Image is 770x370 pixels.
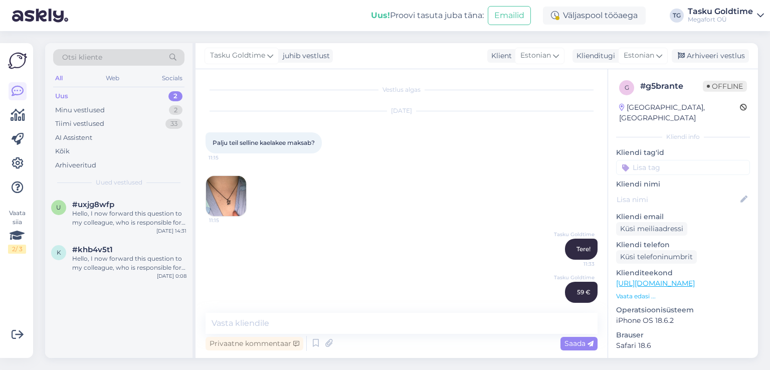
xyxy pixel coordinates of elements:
[520,50,551,61] span: Estonian
[279,51,330,61] div: juhib vestlust
[616,268,750,278] p: Klienditeekond
[55,91,68,101] div: Uus
[617,194,738,205] input: Lisa nimi
[543,7,646,25] div: Väljaspool tööaega
[55,105,105,115] div: Minu vestlused
[688,16,753,24] div: Megafort OÜ
[157,272,186,280] div: [DATE] 0:08
[577,288,591,296] span: 59 €
[624,50,654,61] span: Estonian
[616,222,687,236] div: Küsi meiliaadressi
[209,154,246,161] span: 11:15
[55,160,96,170] div: Arhiveeritud
[371,10,484,22] div: Proovi tasuta juba täna:
[156,227,186,235] div: [DATE] 14:31
[96,178,142,187] span: Uued vestlused
[564,339,594,348] span: Saada
[557,260,595,268] span: 11:33
[616,292,750,301] p: Vaata edasi ...
[160,72,184,85] div: Socials
[557,303,595,311] span: 11:33
[616,250,697,264] div: Küsi telefoninumbrit
[371,11,390,20] b: Uus!
[206,337,303,350] div: Privaatne kommentaar
[616,315,750,326] p: iPhone OS 18.6.2
[72,209,186,227] div: Hello, I now forward this question to my colleague, who is responsible for this. The reply will b...
[640,80,703,92] div: # g5brante
[576,245,591,253] span: Tere!
[572,51,615,61] div: Klienditugi
[53,72,65,85] div: All
[487,51,512,61] div: Klient
[55,146,70,156] div: Kõik
[57,249,61,256] span: k
[688,8,753,16] div: Tasku Goldtime
[72,245,113,254] span: #khb4v5t1
[55,133,92,143] div: AI Assistent
[703,81,747,92] span: Offline
[213,139,315,146] span: Palju teil selline kaelakee maksab?
[72,200,114,209] span: #uxjg8wfp
[616,330,750,340] p: Brauser
[206,176,246,216] img: Attachment
[616,179,750,190] p: Kliendi nimi
[688,8,764,24] a: Tasku GoldtimeMegafort OÜ
[206,85,598,94] div: Vestlus algas
[670,9,684,23] div: TG
[616,305,750,315] p: Operatsioonisüsteem
[554,274,595,281] span: Tasku Goldtime
[210,50,265,61] span: Tasku Goldtime
[616,340,750,351] p: Safari 18.6
[8,245,26,254] div: 2 / 3
[165,119,182,129] div: 33
[616,212,750,222] p: Kliendi email
[8,51,27,70] img: Askly Logo
[206,106,598,115] div: [DATE]
[625,84,629,91] span: g
[62,52,102,63] span: Otsi kliente
[72,254,186,272] div: Hello, I now forward this question to my colleague, who is responsible for this. The reply will b...
[616,132,750,141] div: Kliendi info
[616,279,695,288] a: [URL][DOMAIN_NAME]
[209,217,247,224] span: 11:15
[55,119,104,129] div: Tiimi vestlused
[616,240,750,250] p: Kliendi telefon
[554,231,595,238] span: Tasku Goldtime
[619,102,740,123] div: [GEOGRAPHIC_DATA], [GEOGRAPHIC_DATA]
[104,72,121,85] div: Web
[672,49,749,63] div: Arhiveeri vestlus
[488,6,531,25] button: Emailid
[8,209,26,254] div: Vaata siia
[616,160,750,175] input: Lisa tag
[169,105,182,115] div: 2
[168,91,182,101] div: 2
[616,147,750,158] p: Kliendi tag'id
[56,204,61,211] span: u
